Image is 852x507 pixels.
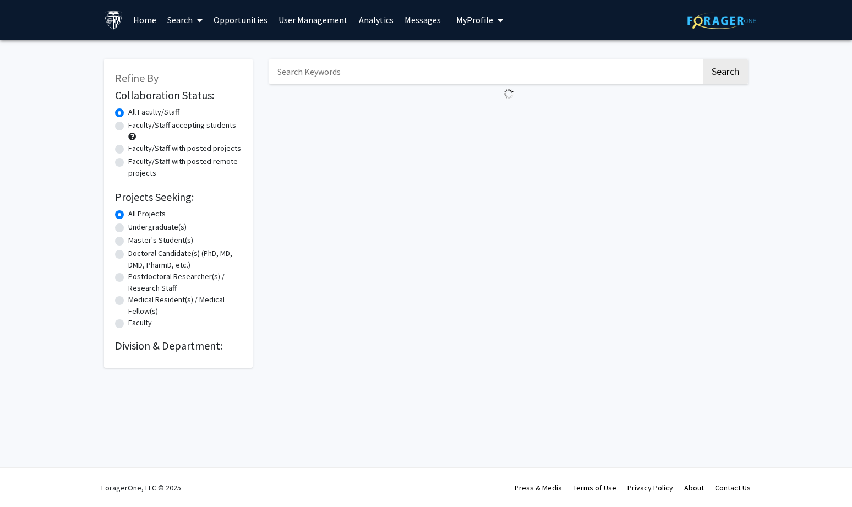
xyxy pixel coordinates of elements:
label: Faculty/Staff with posted remote projects [128,156,242,179]
label: Doctoral Candidate(s) (PhD, MD, DMD, PharmD, etc.) [128,248,242,271]
label: Postdoctoral Researcher(s) / Research Staff [128,271,242,294]
label: All Projects [128,208,166,220]
a: Messages [399,1,446,39]
h2: Division & Department: [115,339,242,352]
a: Press & Media [515,483,562,493]
label: All Faculty/Staff [128,106,179,118]
img: ForagerOne Logo [687,12,756,29]
a: About [684,483,704,493]
h2: Collaboration Status: [115,89,242,102]
label: Master's Student(s) [128,235,193,246]
img: Loading [499,84,518,103]
label: Faculty/Staff with posted projects [128,143,241,154]
input: Search Keywords [269,59,701,84]
a: User Management [273,1,353,39]
iframe: Chat [8,457,47,499]
a: Home [128,1,162,39]
a: Terms of Use [573,483,616,493]
a: Search [162,1,208,39]
div: ForagerOne, LLC © 2025 [101,468,181,507]
a: Analytics [353,1,399,39]
a: Privacy Policy [627,483,673,493]
h2: Projects Seeking: [115,190,242,204]
button: Search [703,59,748,84]
span: My Profile [456,14,493,25]
a: Opportunities [208,1,273,39]
span: Refine By [115,71,159,85]
label: Faculty/Staff accepting students [128,119,236,131]
img: Johns Hopkins University Logo [104,10,123,30]
label: Medical Resident(s) / Medical Fellow(s) [128,294,242,317]
label: Undergraduate(s) [128,221,187,233]
nav: Page navigation [269,103,748,129]
a: Contact Us [715,483,751,493]
label: Faculty [128,317,152,329]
